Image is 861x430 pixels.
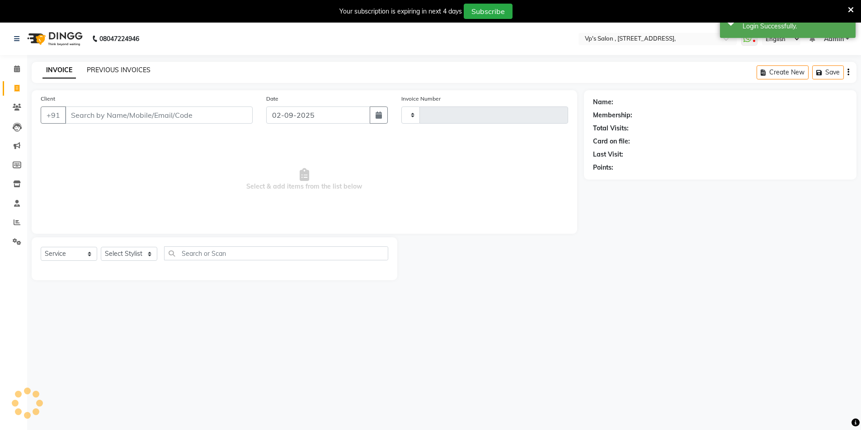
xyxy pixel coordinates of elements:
[65,106,253,124] input: Search by Name/Mobile/Email/Code
[593,163,613,172] div: Points:
[464,4,513,19] button: Subscribe
[824,34,844,44] span: Admin
[266,95,278,103] label: Date
[99,26,139,51] b: 08047224946
[23,26,85,51] img: logo
[87,66,151,74] a: PREVIOUS INVOICES
[339,7,462,16] div: Your subscription is expiring in next 4 days
[593,124,629,133] div: Total Visits:
[41,134,568,225] span: Select & add items from the list below
[42,62,76,79] a: INVOICE
[593,111,632,120] div: Membership:
[41,95,55,103] label: Client
[812,65,844,79] button: Save
[401,95,441,103] label: Invoice Number
[41,106,66,124] button: +91
[164,246,388,260] input: Search or Scan
[593,150,623,159] div: Last Visit:
[593,137,630,146] div: Card on file:
[593,97,613,107] div: Name:
[743,22,849,31] div: Login Successfully.
[757,65,809,79] button: Create New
